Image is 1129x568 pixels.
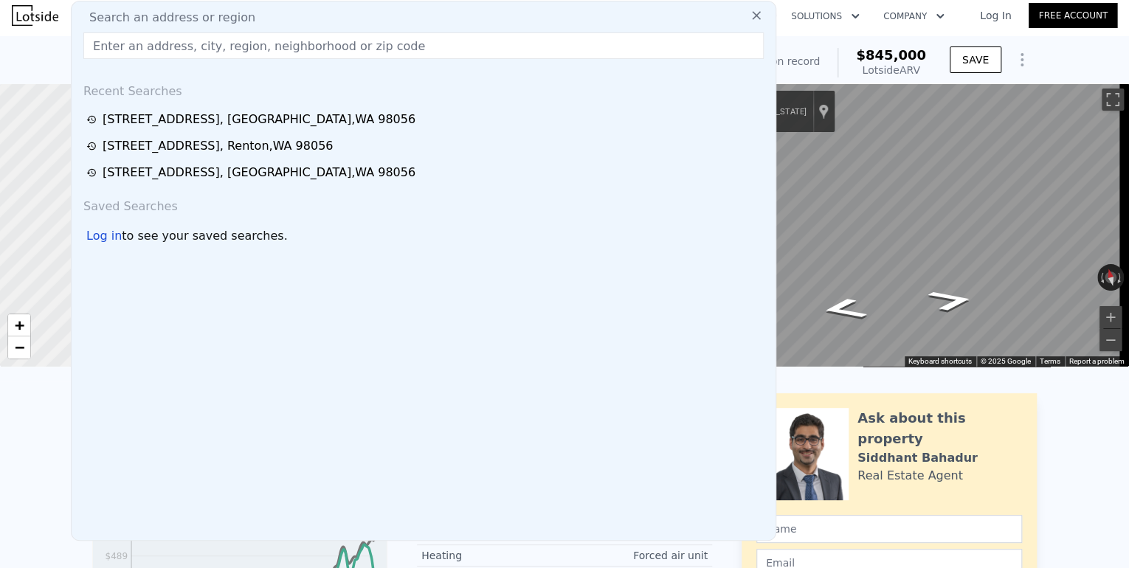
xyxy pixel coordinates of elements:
a: Free Account [1029,3,1117,28]
a: [STREET_ADDRESS], [GEOGRAPHIC_DATA],WA 98056 [86,164,765,181]
path: Go East, SE 104th St [908,284,994,316]
span: to see your saved searches. [122,227,287,245]
span: © 2025 Google [981,357,1031,365]
div: Real Estate Agent [857,467,963,485]
div: Siddhant Bahadur [857,449,978,467]
input: Enter an address, city, region, neighborhood or zip code [83,32,764,59]
div: Map [675,83,1129,367]
tspan: $489 [105,551,128,561]
span: $845,000 [856,47,926,63]
button: Zoom in [1099,306,1122,328]
button: Show Options [1007,45,1037,75]
button: Reset the view [1102,263,1119,292]
button: Zoom out [1099,329,1122,351]
a: [STREET_ADDRESS], [GEOGRAPHIC_DATA],WA 98056 [86,111,765,128]
a: Zoom in [8,314,30,336]
button: Rotate clockwise [1116,264,1125,291]
a: Terms (opens in new tab) [1040,357,1060,365]
input: Name [756,515,1022,543]
button: Toggle fullscreen view [1102,89,1124,111]
div: Street View [675,83,1129,367]
div: Ask about this property [857,408,1022,449]
a: [STREET_ADDRESS], Renton,WA 98056 [86,137,765,155]
div: [STREET_ADDRESS] , Renton , WA 98056 [103,137,333,155]
div: Forced air unit [564,548,708,563]
button: Keyboard shortcuts [908,356,972,367]
div: Saved Searches [77,186,770,221]
div: [STREET_ADDRESS] , [GEOGRAPHIC_DATA] , WA 98056 [103,164,415,181]
path: Go West, SE 104th St [801,293,886,325]
button: Rotate counterclockwise [1097,264,1105,291]
a: Zoom out [8,336,30,359]
span: Search an address or region [77,9,255,27]
button: Solutions [779,3,871,30]
span: + [15,316,24,334]
button: Company [871,3,956,30]
div: Log in [86,227,122,245]
button: SAVE [950,46,1001,73]
a: Show location on map [818,103,829,120]
div: Heating [421,548,564,563]
div: Lotside ARV [856,63,926,77]
div: [STREET_ADDRESS] , [GEOGRAPHIC_DATA] , WA 98056 [103,111,415,128]
div: Recent Searches [77,71,770,106]
img: Lotside [12,5,58,26]
span: − [15,338,24,356]
a: Report a problem [1069,357,1125,365]
a: Log In [962,8,1029,23]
